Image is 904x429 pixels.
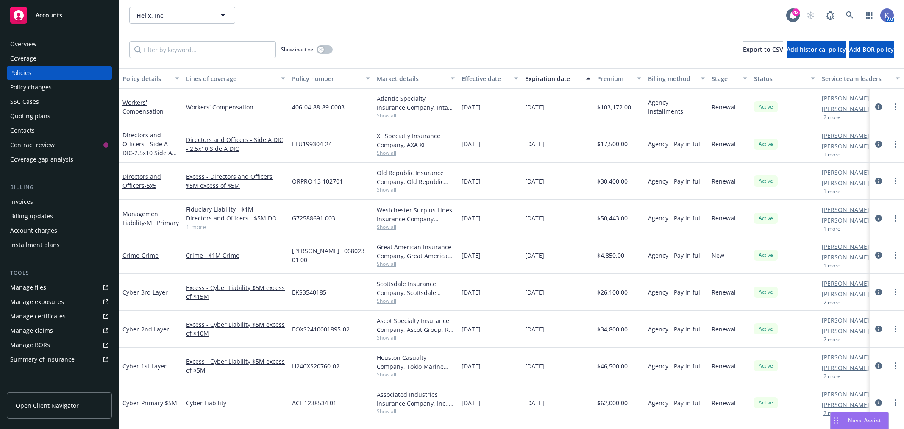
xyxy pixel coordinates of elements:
a: [PERSON_NAME] [822,400,869,409]
span: [DATE] [462,288,481,297]
span: [DATE] [462,251,481,260]
a: Cyber [122,362,167,370]
a: Overview [7,37,112,51]
button: Policy details [119,68,183,89]
span: ELU199304-24 [292,139,332,148]
button: Billing method [645,68,708,89]
div: Atlantic Specialty Insurance Company, Intact Insurance [377,94,455,112]
a: circleInformation [873,176,884,186]
input: Filter by keyword... [129,41,276,58]
a: Excess - Cyber Liability $5M excess of $10M [186,320,285,338]
div: Westchester Surplus Lines Insurance Company, Chubb Group, [GEOGRAPHIC_DATA] [377,206,455,223]
span: Show all [377,149,455,156]
span: [DATE] [525,139,544,148]
a: circleInformation [873,213,884,223]
a: [PERSON_NAME] [822,205,869,214]
a: [PERSON_NAME] [822,363,869,372]
button: 2 more [823,411,840,416]
span: [PERSON_NAME] F068023 01 00 [292,246,370,264]
div: Manage claims [10,324,53,337]
span: Agency - Installments [648,98,705,116]
a: [PERSON_NAME] [822,168,869,177]
span: Active [757,399,774,407]
a: Manage certificates [7,309,112,323]
button: 1 more [823,152,840,157]
a: Workers' Compensation [122,98,164,115]
a: Contract review [7,138,112,152]
a: Invoices [7,195,112,209]
div: Coverage gap analysis [10,153,73,166]
span: Agency - Pay in full [648,177,702,186]
button: Premium [594,68,645,89]
img: photo [880,8,894,22]
span: Add BOR policy [849,45,894,53]
span: - Crime [139,251,159,259]
span: Renewal [712,177,736,186]
span: - 5x5 [145,181,156,189]
a: circleInformation [873,398,884,408]
a: [PERSON_NAME] [822,216,869,225]
span: Renewal [712,288,736,297]
div: Ascot Specialty Insurance Company, Ascot Group, RT Specialty Insurance Services, LLC (RSG Special... [377,316,455,334]
button: 2 more [823,337,840,342]
span: [DATE] [462,214,481,223]
a: SSC Cases [7,95,112,109]
button: Service team leaders [818,68,903,89]
a: [PERSON_NAME] [822,316,869,325]
a: Account charges [7,224,112,237]
span: [DATE] [462,325,481,334]
button: Add historical policy [787,41,846,58]
div: Contract review [10,138,55,152]
div: Manage exposures [10,295,64,309]
span: Active [757,251,774,259]
a: circleInformation [873,287,884,297]
div: Tools [7,269,112,277]
a: Workers' Compensation [186,103,285,111]
a: Billing updates [7,209,112,223]
button: 2 more [823,374,840,379]
span: New [712,251,724,260]
span: Active [757,103,774,111]
span: ACL 1238534 01 [292,398,337,407]
span: Renewal [712,362,736,370]
span: Show inactive [281,46,313,53]
button: Helix, Inc. [129,7,235,24]
span: [DATE] [462,103,481,111]
a: Quoting plans [7,109,112,123]
div: Drag to move [831,412,841,429]
div: Contacts [10,124,35,137]
div: Installment plans [10,238,60,252]
a: [PERSON_NAME] [822,94,869,103]
a: Summary of insurance [7,353,112,366]
span: [DATE] [462,177,481,186]
div: Overview [10,37,36,51]
div: Analytics hub [7,383,112,392]
a: Installment plans [7,238,112,252]
button: 1 more [823,226,840,231]
span: [DATE] [525,251,544,260]
div: Stage [712,74,738,83]
span: [DATE] [525,214,544,223]
span: Agency - Pay in full [648,362,702,370]
div: Old Republic Insurance Company, Old Republic General Insurance Group [377,168,455,186]
a: more [890,102,901,112]
span: $62,000.00 [597,398,628,407]
div: Effective date [462,74,509,83]
div: Policies [10,66,31,80]
div: Coverage [10,52,36,65]
span: $50,443.00 [597,214,628,223]
button: 1 more [823,189,840,194]
span: Show all [377,371,455,378]
div: Status [754,74,806,83]
a: Report a Bug [822,7,839,24]
div: XL Specialty Insurance Company, AXA XL [377,131,455,149]
a: [PERSON_NAME] [822,178,869,187]
span: Renewal [712,139,736,148]
a: circleInformation [873,102,884,112]
a: Coverage [7,52,112,65]
span: $17,500.00 [597,139,628,148]
button: Add BOR policy [849,41,894,58]
span: Active [757,288,774,296]
a: 1 more [186,223,285,231]
div: Policy details [122,74,170,83]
